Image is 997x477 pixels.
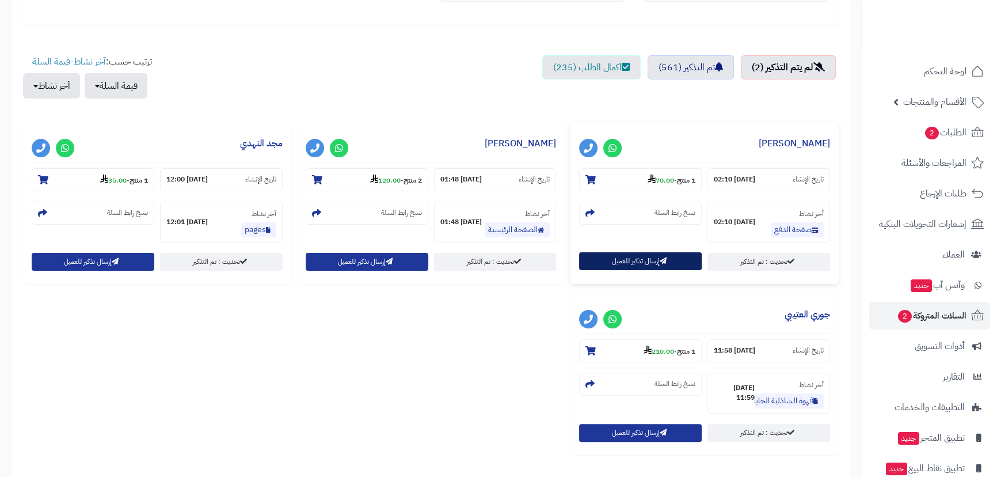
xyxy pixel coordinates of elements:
section: نسخ رابط السلة [306,202,428,225]
section: 1 منتج-35.00 [32,168,154,191]
button: آخر نشاط [23,73,80,99]
small: - [648,174,695,185]
small: آخر نشاط [252,209,276,219]
strong: [DATE] 11:59 [714,383,755,403]
a: صفحة الدفع [771,222,824,237]
section: نسخ رابط السلة [579,202,702,225]
span: 2 [898,310,912,323]
small: - [370,174,422,185]
span: إشعارات التحويلات البنكية [879,216,966,232]
a: التطبيقات والخدمات [869,393,990,421]
span: الطلبات [924,124,966,141]
a: وآتس آبجديد [869,271,990,299]
a: الطلبات2 [869,119,990,146]
span: 2 [925,127,939,139]
small: - [100,174,148,185]
section: 1 منتج-210.00 [579,339,702,362]
a: طلبات الإرجاع [869,180,990,207]
span: وآتس آب [910,277,965,293]
a: تحديث : تم التذكير [707,253,830,271]
small: تاريخ الإنشاء [519,175,550,184]
span: الأقسام والمنتجات [903,94,966,110]
a: المراجعات والأسئلة [869,149,990,177]
section: نسخ رابط السلة [579,373,702,396]
span: طلبات الإرجاع [920,185,966,202]
a: آخر نشاط [74,55,106,69]
strong: 210.00 [644,346,674,357]
section: 1 منتج-70.00 [579,168,702,191]
span: تطبيق المتجر [897,430,965,446]
strong: [DATE] 02:10 [714,217,755,227]
a: التقارير [869,363,990,391]
a: الصفحة الرئيسية [485,222,550,237]
span: التطبيقات والخدمات [895,399,965,415]
span: لوحة التحكم [924,63,966,79]
small: آخر نشاط [525,209,550,219]
small: نسخ رابط السلة [654,208,695,218]
strong: [DATE] 12:01 [166,217,208,227]
a: pages [241,222,276,237]
a: لم يتم التذكير (2) [741,55,836,79]
span: السلات المتروكة [897,308,966,324]
span: المراجعات والأسئلة [901,155,966,171]
small: آخر نشاط [799,380,824,390]
strong: 35.00 [100,175,127,185]
small: نسخ رابط السلة [654,379,695,389]
a: لوحة التحكم [869,58,990,85]
a: السلات المتروكة2 [869,302,990,330]
small: نسخ رابط السلة [381,208,422,218]
strong: 2 منتج [404,175,422,185]
a: تحديث : تم التذكير [707,424,830,442]
a: تم التذكير (561) [648,55,734,79]
a: قيمة السلة [32,55,70,69]
strong: 1 منتج [677,346,695,357]
strong: 120.00 [370,175,401,185]
button: إرسال تذكير للعميل [579,252,702,270]
a: تطبيق المتجرجديد [869,424,990,452]
section: نسخ رابط السلة [32,202,154,225]
a: اكمال الطلب (235) [542,55,641,79]
strong: [DATE] 11:58 [714,346,755,355]
span: جديد [911,279,932,292]
strong: [DATE] 02:10 [714,175,755,184]
a: [PERSON_NAME] [485,137,556,150]
strong: 1 منتج [130,175,148,185]
a: العملاء [869,241,990,268]
strong: 1 منتج [677,175,695,185]
button: إرسال تذكير للعميل [579,424,702,442]
small: نسخ رابط السلة [107,208,148,218]
strong: [DATE] 01:48 [440,175,482,184]
strong: 70.00 [648,175,674,185]
span: أدوات التسويق [915,338,965,354]
small: - [644,345,695,357]
a: جوري العتيبي [785,308,830,321]
strong: [DATE] 01:48 [440,217,482,227]
a: أدوات التسويق [869,332,990,360]
span: جديد [898,432,919,445]
section: 2 منتج-120.00 [306,168,428,191]
a: تحديث : تم التذكير [434,253,557,271]
small: آخر نشاط [799,209,824,219]
a: تحديث : تم التذكير [160,253,283,271]
small: تاريخ الإنشاء [245,175,276,184]
button: إرسال تذكير للعميل [32,253,154,271]
a: [PERSON_NAME] [759,137,830,150]
small: تاريخ الإنشاء [793,346,824,355]
a: مجد النهدي [240,137,283,150]
ul: ترتيب حسب: - [23,55,152,99]
span: تطبيق نقاط البيع [885,460,965,476]
span: جديد [886,463,907,475]
small: تاريخ الإنشاء [793,175,824,184]
a: قهوة الشاذلية الحايلية بالهيل والعويدي [755,393,824,408]
span: العملاء [942,247,965,263]
span: التقارير [943,369,965,385]
a: إشعارات التحويلات البنكية [869,210,990,238]
strong: [DATE] 12:00 [166,175,208,184]
button: إرسال تذكير للعميل [306,253,428,271]
button: قيمة السلة [85,73,147,99]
